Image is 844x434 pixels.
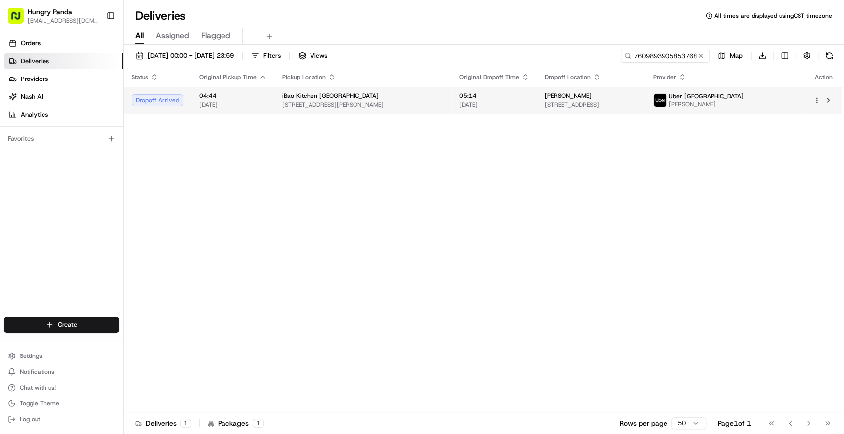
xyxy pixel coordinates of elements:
span: Pickup Location [282,73,326,81]
span: All times are displayed using CST timezone [714,12,832,20]
span: Original Pickup Time [199,73,257,81]
a: Nash AI [4,89,123,105]
span: 05:14 [459,92,529,100]
span: 04:44 [199,92,267,100]
span: Knowledge Base [20,221,76,231]
div: 📗 [10,222,18,230]
span: Assigned [156,30,189,41]
a: 📗Knowledge Base [6,217,80,235]
img: uber-new-logo.jpeg [654,94,666,107]
span: Deliveries [21,57,49,66]
p: Rows per page [620,418,667,428]
span: 8月19日 [88,153,111,161]
span: Original Dropoff Time [459,73,519,81]
img: 4281594248423_2fcf9dad9f2a874258b8_72.png [21,94,39,112]
button: See all [153,126,180,138]
button: [DATE] 00:00 - [DATE] 23:59 [132,49,238,63]
img: 1736555255976-a54dd68f-1ca7-489b-9aae-adbdc363a1c4 [20,154,28,161]
div: Deliveries [135,418,191,428]
div: Page 1 of 1 [718,418,751,428]
input: Clear [26,64,163,74]
img: Bea Lacdao [10,144,26,159]
button: Notifications [4,365,119,379]
a: Analytics [4,107,123,122]
button: Refresh [822,49,836,63]
div: Favorites [4,131,119,147]
button: Filters [247,49,285,63]
button: Map [713,49,747,63]
a: Providers [4,71,123,87]
div: Past conversations [10,128,66,136]
span: Log out [20,415,40,423]
div: 1 [180,419,191,428]
span: Filters [263,51,281,60]
span: Orders [21,39,41,48]
button: [EMAIL_ADDRESS][DOMAIN_NAME] [28,17,98,25]
h1: Deliveries [135,8,186,24]
span: [PERSON_NAME] [669,100,744,108]
span: Notifications [20,368,54,376]
span: Uber [GEOGRAPHIC_DATA] [669,92,744,100]
button: Start new chat [168,97,180,109]
span: All [135,30,144,41]
div: Packages [208,418,264,428]
span: Status [132,73,148,81]
button: Log out [4,412,119,426]
span: Pylon [98,245,120,252]
span: [DATE] 00:00 - [DATE] 23:59 [148,51,234,60]
div: We're available if you need us! [44,104,136,112]
span: [PERSON_NAME] [545,92,592,100]
span: Provider [653,73,676,81]
span: 8月15日 [38,180,61,188]
span: [PERSON_NAME] [31,153,80,161]
span: Flagged [201,30,230,41]
div: Action [813,73,834,81]
button: Views [294,49,332,63]
span: • [82,153,86,161]
span: Chat with us! [20,384,56,392]
span: API Documentation [93,221,159,231]
span: Analytics [21,110,48,119]
div: Start new chat [44,94,162,104]
button: Hungry Panda [28,7,72,17]
span: Map [730,51,743,60]
a: Orders [4,36,123,51]
span: iBao Kitchen [GEOGRAPHIC_DATA] [282,92,379,100]
a: 💻API Documentation [80,217,163,235]
span: Providers [21,75,48,83]
input: Type to search [621,49,710,63]
p: Welcome 👋 [10,39,180,55]
div: 💻 [84,222,91,230]
span: Views [310,51,327,60]
button: Toggle Theme [4,396,119,410]
span: [DATE] [199,101,267,109]
span: Nash AI [21,92,43,101]
div: 1 [253,419,264,428]
span: [STREET_ADDRESS][PERSON_NAME] [282,101,444,109]
span: Settings [20,352,42,360]
img: 1736555255976-a54dd68f-1ca7-489b-9aae-adbdc363a1c4 [10,94,28,112]
span: Dropoff Location [545,73,591,81]
span: • [33,180,36,188]
img: Nash [10,10,30,30]
button: Chat with us! [4,381,119,395]
span: Toggle Theme [20,399,59,407]
button: Hungry Panda[EMAIL_ADDRESS][DOMAIN_NAME] [4,4,102,28]
button: Settings [4,349,119,363]
a: Deliveries [4,53,123,69]
span: Create [58,320,77,329]
span: [DATE] [459,101,529,109]
button: Create [4,317,119,333]
span: [STREET_ADDRESS] [545,101,637,109]
a: Powered byPylon [70,244,120,252]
